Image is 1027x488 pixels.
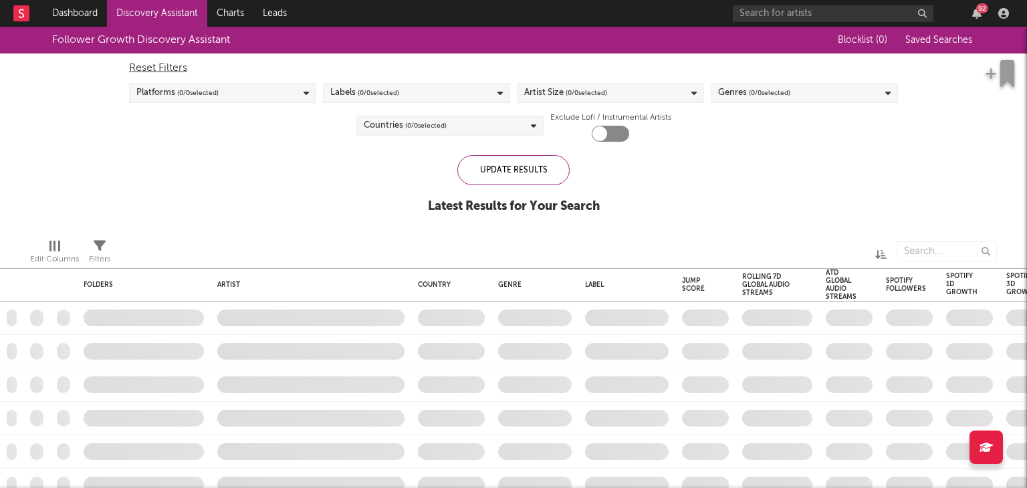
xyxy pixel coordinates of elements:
[826,269,857,301] div: ATD Global Audio Streams
[405,118,447,134] span: ( 0 / 0 selected)
[136,85,219,101] div: Platforms
[84,281,184,289] div: Folders
[217,281,398,289] div: Artist
[498,281,565,289] div: Genre
[886,277,926,293] div: Spotify Followers
[364,118,447,134] div: Countries
[901,35,975,45] button: Saved Searches
[457,155,570,185] div: Update Results
[418,281,478,289] div: Country
[89,251,110,267] div: Filters
[585,281,662,289] div: Label
[524,85,607,101] div: Artist Size
[52,32,230,48] div: Follower Growth Discovery Assistant
[976,3,988,13] div: 92
[129,60,898,76] div: Reset Filters
[330,85,399,101] div: Labels
[89,235,110,273] div: Filters
[905,35,975,45] span: Saved Searches
[897,241,997,261] input: Search...
[30,251,79,267] div: Edit Columns
[742,273,792,297] div: Rolling 7D Global Audio Streams
[177,85,219,101] span: ( 0 / 0 selected)
[876,35,887,45] span: ( 0 )
[718,85,790,101] div: Genres
[682,277,709,293] div: Jump Score
[946,272,978,296] div: Spotify 1D Growth
[550,110,671,126] label: Exclude Lofi / Instrumental Artists
[972,8,982,19] button: 92
[566,85,607,101] span: ( 0 / 0 selected)
[749,85,790,101] span: ( 0 / 0 selected)
[838,35,887,45] span: Blocklist
[358,85,399,101] span: ( 0 / 0 selected)
[428,199,600,215] div: Latest Results for Your Search
[30,235,79,273] div: Edit Columns
[733,5,933,22] input: Search for artists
